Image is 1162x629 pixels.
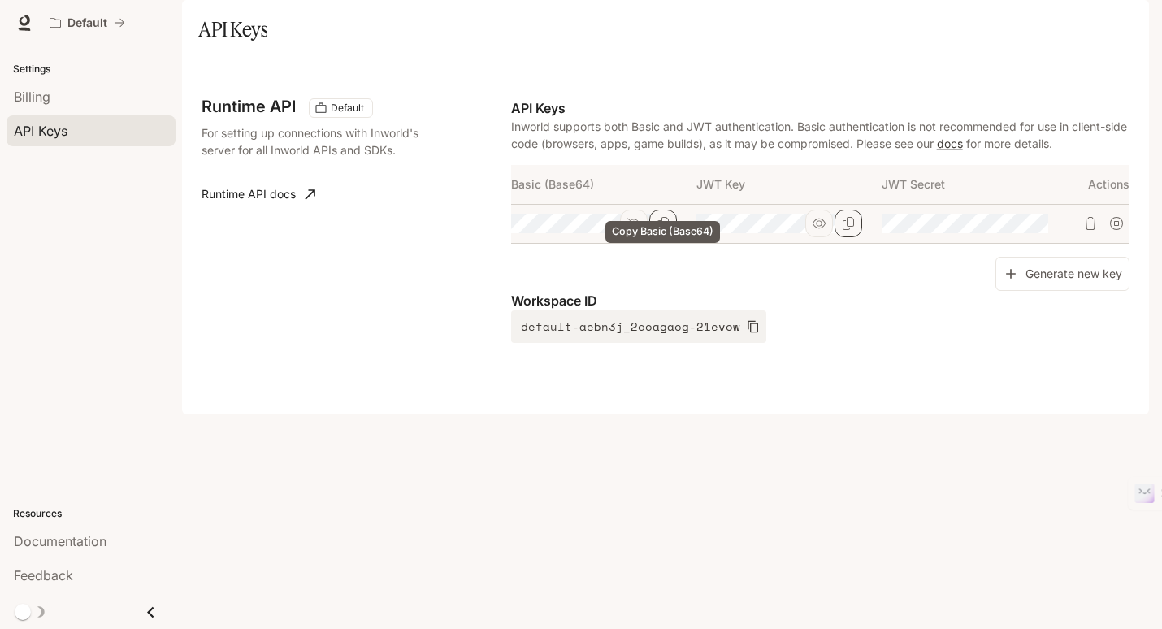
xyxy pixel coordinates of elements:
span: Default [324,101,371,115]
div: These keys will apply to your current workspace only [309,98,373,118]
p: Inworld supports both Basic and JWT authentication. Basic authentication is not recommended for u... [511,118,1129,152]
th: Actions [1068,165,1129,204]
button: Delete API key [1077,210,1103,236]
p: Default [67,16,107,30]
th: Basic (Base64) [511,165,696,204]
a: docs [937,137,963,150]
button: Copy Key [835,210,862,237]
p: For setting up connections with Inworld's server for all Inworld APIs and SDKs. [202,124,423,158]
button: All workspaces [42,7,132,39]
button: Copy Basic (Base64) [649,210,677,237]
h1: API Keys [198,13,267,46]
p: API Keys [511,98,1129,118]
div: Copy Basic (Base64) [605,221,720,243]
button: Suspend API key [1103,210,1129,236]
th: JWT Key [696,165,882,204]
button: default-aebn3j_2coagaog-21evow [511,310,766,343]
a: Runtime API docs [195,178,322,210]
th: JWT Secret [882,165,1067,204]
button: Generate new key [995,257,1129,292]
p: Workspace ID [511,291,1129,310]
h3: Runtime API [202,98,296,115]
